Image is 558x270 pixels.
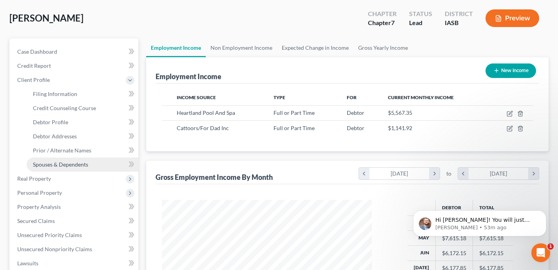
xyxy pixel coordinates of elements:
[388,125,412,131] span: $1,141.92
[33,119,68,125] span: Debtor Profile
[17,76,50,83] span: Client Profile
[11,228,138,242] a: Unsecured Priority Claims
[177,125,229,131] span: Cattoors/For Dad Inc
[34,23,134,107] span: Hi [PERSON_NAME]! You will just want to download the Creditor Matrix txt file from the download a...
[368,18,397,27] div: Chapter
[388,109,412,116] span: $5,567.35
[473,246,513,261] td: $6,172.15
[5,3,20,18] button: go back
[6,111,150,165] div: Shane says…
[353,38,413,57] a: Gross Yearly Income
[134,207,147,219] button: Send a message…
[17,189,62,196] span: Personal Property
[177,94,216,100] span: Income Source
[146,38,206,57] a: Employment Income
[156,172,273,182] div: Gross Employment Income By Month
[37,210,43,216] button: Gif picker
[347,94,357,100] span: For
[11,200,138,214] a: Property Analysis
[409,9,432,18] div: Status
[429,168,440,179] i: chevron_right
[33,133,77,140] span: Debtor Addresses
[442,249,466,257] div: $6,172.15
[6,42,129,105] div: Hi [PERSON_NAME]! This was caused by a special character showing up in the Creditor Matrix. I wen...
[27,158,138,172] a: Spouses & Dependents
[547,243,554,250] span: 1
[50,210,56,216] button: Start recording
[11,242,138,256] a: Unsecured Nonpriority Claims
[6,24,150,42] div: James says…
[531,243,550,262] iframe: Intercom live chat
[17,246,92,252] span: Unsecured Nonpriority Claims
[408,246,436,261] th: Jun
[445,18,473,27] div: IASB
[17,217,55,224] span: Secured Claims
[391,19,395,26] span: 7
[528,168,539,179] i: chevron_right
[401,194,558,249] iframe: Intercom notifications message
[123,3,138,18] button: Home
[34,116,144,154] div: Thanks, [PERSON_NAME]. This has happened on a few occasions now. Is there a way for me to check e...
[409,18,432,27] div: Lead
[17,260,38,266] span: Lawsuits
[388,94,454,100] span: Current Monthly Income
[486,63,536,78] button: New Income
[156,72,221,81] div: Employment Income
[206,38,277,57] a: Non Employment Income
[17,62,51,69] span: Credit Report
[7,194,150,207] textarea: Message…
[17,232,82,238] span: Unsecured Priority Claims
[274,109,315,116] span: Full or Part Time
[274,125,315,131] span: Full or Part Time
[27,87,138,101] a: Filing Information
[12,210,18,216] button: Upload attachment
[27,143,138,158] a: Prior / Alternate Names
[27,101,138,115] a: Credit Counseling Course
[177,109,235,116] span: Heartland Pool And Spa
[13,29,94,36] div: Looking into this for you now!
[11,45,138,59] a: Case Dashboard
[17,48,57,55] span: Case Dashboard
[9,12,83,24] span: [PERSON_NAME]
[370,168,429,179] div: [DATE]
[11,214,138,228] a: Secured Claims
[446,170,451,178] span: to
[6,165,129,263] div: Hi [PERSON_NAME]! You will just want to download the Creditor Matrix txt file from the download a...
[486,9,539,27] button: Preview
[33,147,91,154] span: Prior / Alternate Names
[25,210,31,216] button: Emoji picker
[17,175,51,182] span: Real Property
[38,10,98,18] p: The team can also help
[138,3,152,17] div: Close
[38,4,66,10] h1: Operator
[347,125,364,131] span: Debtor
[368,9,397,18] div: Chapter
[469,168,529,179] div: [DATE]
[277,38,353,57] a: Expected Change in Income
[33,105,96,111] span: Credit Counseling Course
[458,168,469,179] i: chevron_left
[6,24,101,41] div: Looking into this for you now!Add reaction
[274,94,285,100] span: Type
[27,115,138,129] a: Debtor Profile
[6,42,150,111] div: James says…
[27,129,138,143] a: Debtor Addresses
[11,59,138,73] a: Credit Report
[17,203,61,210] span: Property Analysis
[347,109,364,116] span: Debtor
[34,30,135,37] p: Message from James, sent 53m ago
[22,4,35,17] img: Profile image for Operator
[359,168,370,179] i: chevron_left
[445,9,473,18] div: District
[13,46,122,100] div: Hi [PERSON_NAME]! This was caused by a special character showing up in the Creditor Matrix. I wen...
[13,170,122,216] div: Hi [PERSON_NAME]! You will just want to download the Creditor Matrix txt file from the download a...
[33,161,88,168] span: Spouses & Dependents
[28,111,150,159] div: Thanks, [PERSON_NAME]. This has happened on a few occasions now. Is there a way for me to check e...
[33,91,77,97] span: Filing Information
